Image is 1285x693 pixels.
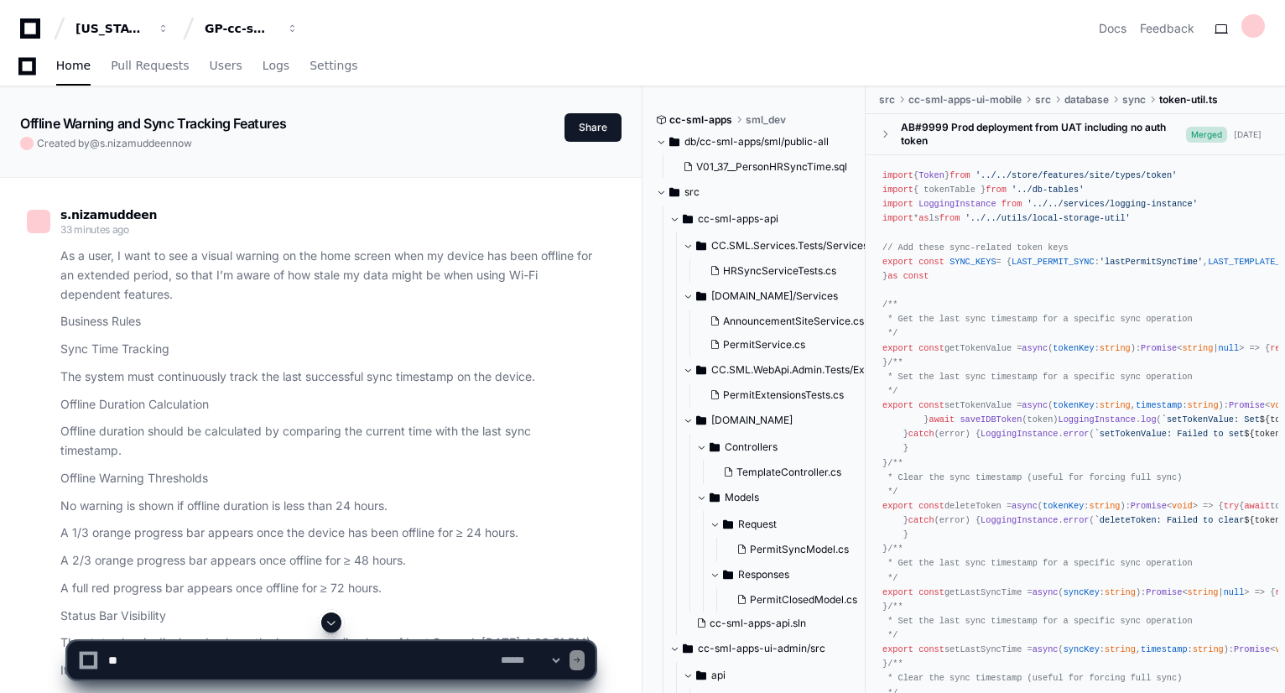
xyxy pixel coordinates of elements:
[1131,501,1167,511] span: Promise
[750,543,849,556] span: PermitSyncModel.cs
[1100,343,1131,353] span: string
[696,360,706,380] svg: Directory
[730,588,870,612] button: PermitClosedModel.cs
[716,461,870,484] button: TemplateController.cs
[918,400,944,410] span: const
[918,213,929,223] span: as
[1033,587,1059,597] span: async
[669,182,679,202] svg: Directory
[1022,343,1048,353] span: async
[903,271,929,281] span: const
[711,289,838,303] span: [DOMAIN_NAME]/Services
[1100,400,1131,410] span: string
[263,60,289,70] span: Logs
[60,223,129,236] span: 33 minutes ago
[696,160,847,174] span: V01_37__PersonHRSyncTime.sql
[882,587,913,597] span: export
[60,579,595,598] p: A full red progress bar appears once offline for ≥ 72 hours.
[683,232,880,259] button: CC.SML.Services.Tests/Services
[882,257,913,267] span: export
[310,47,357,86] a: Settings
[908,93,1022,107] span: cc-sml-apps-ui-mobile
[1136,400,1182,410] span: timestamp
[1244,501,1270,511] span: await
[100,137,172,149] span: s.nizamuddeen
[723,264,836,278] span: HRSyncServiceTests.cs
[60,340,595,359] p: Sync Time Tracking
[1141,343,1177,353] span: Promise
[696,484,880,511] button: Models
[1012,501,1038,511] span: async
[205,20,277,37] div: GP-cc-sml-apps
[656,179,853,206] button: src
[730,538,870,561] button: PermitSyncModel.cs
[711,414,793,427] span: [DOMAIN_NAME]
[683,407,880,434] button: [DOMAIN_NAME]
[882,213,913,223] span: import
[669,206,866,232] button: cc-sml-apps-api
[929,414,955,425] span: await
[738,568,789,581] span: Responses
[684,135,829,148] span: db/cc-sml-apps/sml/public-all
[683,209,693,229] svg: Directory
[75,20,148,37] div: [US_STATE] Pacific
[56,60,91,70] span: Home
[746,113,786,127] span: sml_dev
[696,410,706,430] svg: Directory
[1182,343,1213,353] span: string
[882,400,913,410] span: export
[981,429,1058,439] span: LoggingInstance
[1099,20,1126,37] a: Docs
[60,395,595,414] p: Offline Duration Calculation
[198,13,305,44] button: GP-cc-sml-apps
[69,13,176,44] button: [US_STATE] Pacific
[1064,93,1109,107] span: database
[696,236,706,256] svg: Directory
[698,212,778,226] span: cc-sml-apps-api
[882,300,1193,338] span: /** * Get the last sync timestamp for a specific sync operation */
[1188,587,1219,597] span: string
[60,367,595,387] p: The system must continuously track the last successful sync timestamp on the device.
[1053,343,1094,353] span: tokenKey
[1064,429,1090,439] span: error
[882,185,913,195] span: import
[1122,93,1146,107] span: sync
[1188,400,1219,410] span: string
[111,47,189,86] a: Pull Requests
[981,515,1058,525] span: LoggingInstance
[703,310,870,333] button: AnnouncementSiteService.cs
[689,612,870,635] button: cc-sml-apps-api.sln
[949,170,970,180] span: from
[939,213,960,223] span: from
[56,47,91,86] a: Home
[1224,587,1245,597] span: null
[1022,400,1048,410] span: async
[882,242,1069,253] span: // Add these sync-related token keys
[882,544,1193,582] span: /** * Get the last sync timestamp for a specific sync operation */
[882,501,913,511] span: export
[90,137,100,149] span: @
[310,60,357,70] span: Settings
[1229,400,1265,410] span: Promise
[1027,199,1198,209] span: '../../services/logging-instance'
[882,357,1193,396] span: /** * Set the last sync timestamp for a specific sync operation */
[263,47,289,86] a: Logs
[1140,20,1194,37] button: Feedback
[1043,501,1084,511] span: tokenKey
[882,343,913,353] span: export
[1001,199,1022,209] span: from
[1012,185,1084,195] span: '../db-tables'
[696,286,706,306] svg: Directory
[908,515,934,525] span: catch
[60,469,595,488] p: Offline Warning Thresholds
[723,388,844,402] span: PermitExtensionsTests.cs
[210,60,242,70] span: Users
[908,429,934,439] span: catch
[669,113,732,127] span: cc-sml-apps
[710,487,720,508] svg: Directory
[711,363,880,377] span: CC.SML.WebApi.Admin.Tests/Extensions
[1146,587,1182,597] span: Promise
[887,271,897,281] span: as
[1186,127,1227,143] span: Merged
[986,185,1007,195] span: from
